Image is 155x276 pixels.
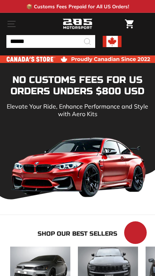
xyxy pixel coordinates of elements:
h2: Shop our Best Sellers [6,230,149,237]
img: Logo_285_Motorsport_areodynamics_components [62,18,93,31]
h1: NO CUSTOMS FEES FOR US ORDERS UNDERS $800 USD [6,74,149,97]
p: 📦 Customs Fees Prepaid for All US Orders! [26,3,129,9]
a: Cart [121,13,137,35]
inbox-online-store-chat: Shopify online store chat [122,221,149,246]
input: Search [6,35,95,48]
p: Elevate Your Ride, Enhance Performance and Style with Aero Kits [6,103,149,118]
